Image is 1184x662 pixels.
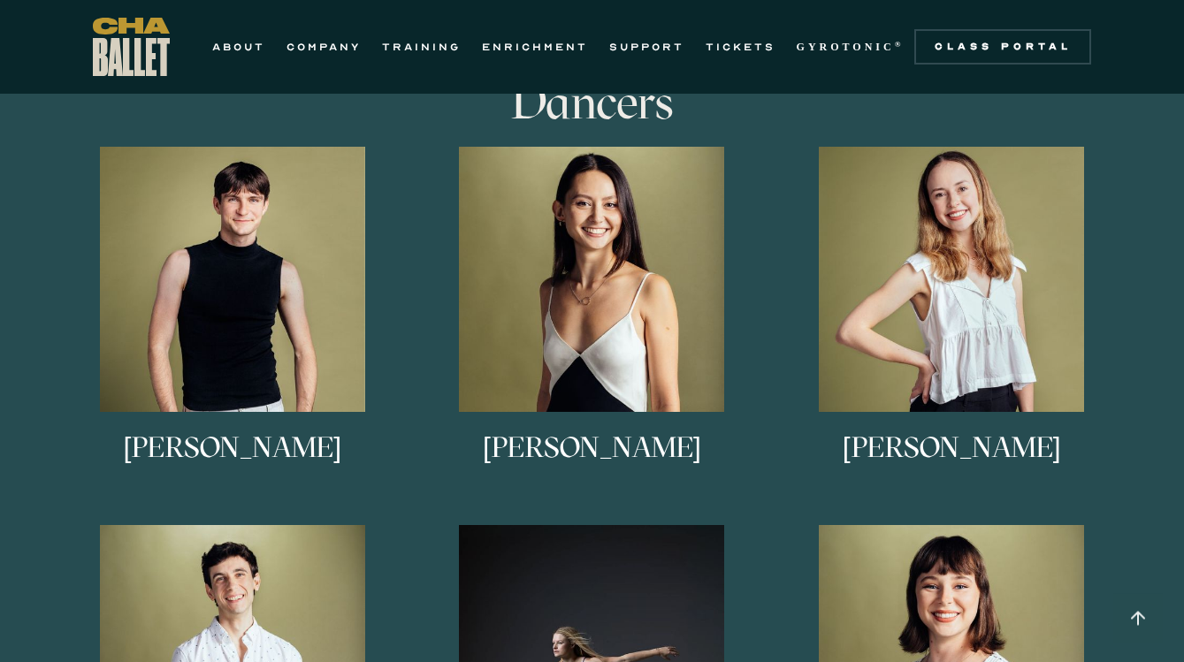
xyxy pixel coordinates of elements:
sup: ® [895,40,905,49]
a: home [93,18,170,76]
a: SUPPORT [609,36,684,57]
div: Class Portal [925,40,1081,54]
h3: [PERSON_NAME] [123,433,341,491]
a: [PERSON_NAME] [781,147,1123,498]
a: GYROTONIC® [797,36,905,57]
a: [PERSON_NAME] [62,147,404,498]
a: TRAINING [382,36,461,57]
strong: GYROTONIC [797,41,895,53]
a: ENRICHMENT [482,36,588,57]
a: [PERSON_NAME] [421,147,763,498]
a: TICKETS [706,36,775,57]
a: ABOUT [212,36,265,57]
h3: [PERSON_NAME] [843,433,1061,491]
h3: [PERSON_NAME] [483,433,701,491]
h3: Dancers [305,76,880,129]
a: Class Portal [914,29,1091,65]
a: COMPANY [286,36,361,57]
